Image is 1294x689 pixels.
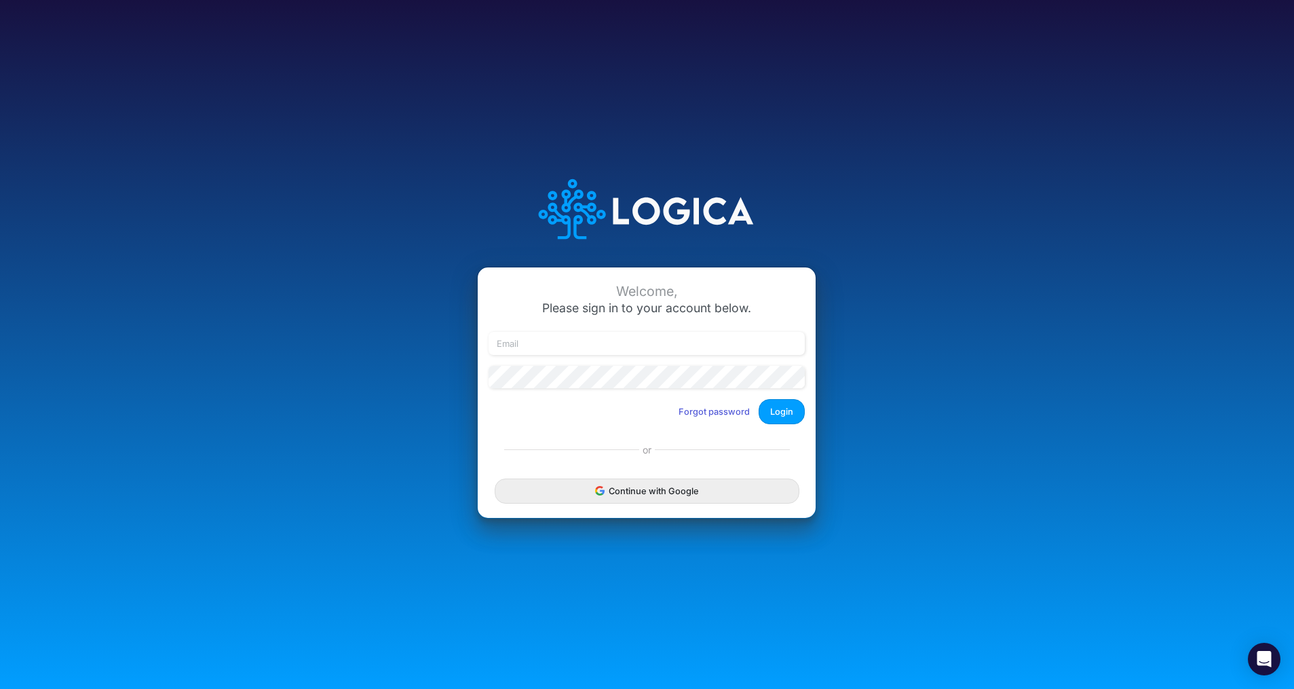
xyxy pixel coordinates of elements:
button: Continue with Google [495,479,799,504]
span: Please sign in to your account below. [542,301,751,315]
input: Email [489,332,805,355]
button: Login [759,399,805,424]
button: Forgot password [670,401,759,423]
div: Open Intercom Messenger [1248,643,1280,675]
div: Welcome, [489,284,805,299]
